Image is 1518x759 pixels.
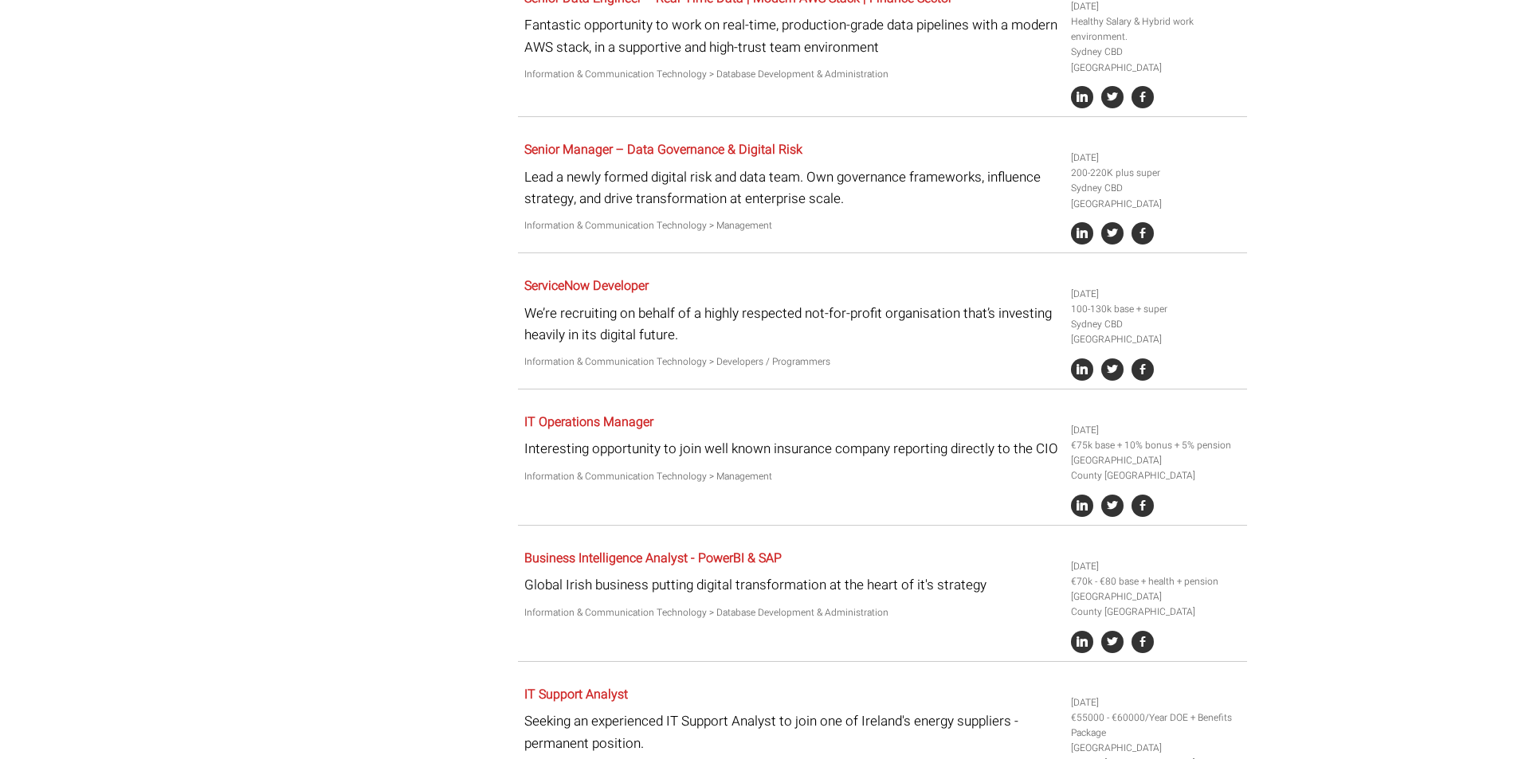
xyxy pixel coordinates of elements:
[524,605,1059,620] p: Information & Communication Technology > Database Development & Administration
[524,438,1059,460] p: Interesting opportunity to join well known insurance company reporting directly to the CIO
[1071,695,1241,710] li: [DATE]
[524,469,1059,484] p: Information & Communication Technology > Management
[524,67,1059,82] p: Information & Communication Technology > Database Development & Administration
[524,303,1059,346] p: We’re recruiting on behalf of a highly respected not-for-profit organisation that’s investing hea...
[524,354,1059,370] p: Information & Communication Technology > Developers / Programmers
[1071,287,1241,302] li: [DATE]
[524,218,1059,233] p: Information & Communication Technology > Management
[1071,151,1241,166] li: [DATE]
[524,574,1059,596] p: Global Irish business putting digital transformation at the heart of it's strategy
[524,710,1059,753] p: Seeking an experienced IT Support Analyst to join one of Ireland's energy suppliers - permanent p...
[1071,302,1241,317] li: 100-130k base + super
[1071,317,1241,347] li: Sydney CBD [GEOGRAPHIC_DATA]
[524,166,1059,209] p: Lead a newly formed digital risk and data team. Own governance frameworks, influence strategy, an...
[524,549,782,568] a: Business Intelligence Analyst - PowerBI & SAP
[1071,559,1241,574] li: [DATE]
[1071,166,1241,181] li: 200-220K plus super
[524,685,628,704] a: IT Support Analyst
[1071,589,1241,620] li: [GEOGRAPHIC_DATA] County [GEOGRAPHIC_DATA]
[1071,453,1241,483] li: [GEOGRAPHIC_DATA] County [GEOGRAPHIC_DATA]
[524,413,653,432] a: IT Operations Manager
[1071,181,1241,211] li: Sydney CBD [GEOGRAPHIC_DATA]
[524,14,1059,57] p: Fantastic opportunity to work on real-time, production-grade data pipelines with a modern AWS sta...
[1071,45,1241,75] li: Sydney CBD [GEOGRAPHIC_DATA]
[1071,574,1241,589] li: €70k - €80 base + health + pension
[1071,710,1241,741] li: €55000 - €60000/Year DOE + Benefits Package
[1071,423,1241,438] li: [DATE]
[524,140,802,159] a: Senior Manager – Data Governance & Digital Risk
[1071,14,1241,45] li: Healthy Salary & Hybrid work environment.
[1071,438,1241,453] li: €75k base + 10% bonus + 5% pension
[524,276,649,295] a: ServiceNow Developer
